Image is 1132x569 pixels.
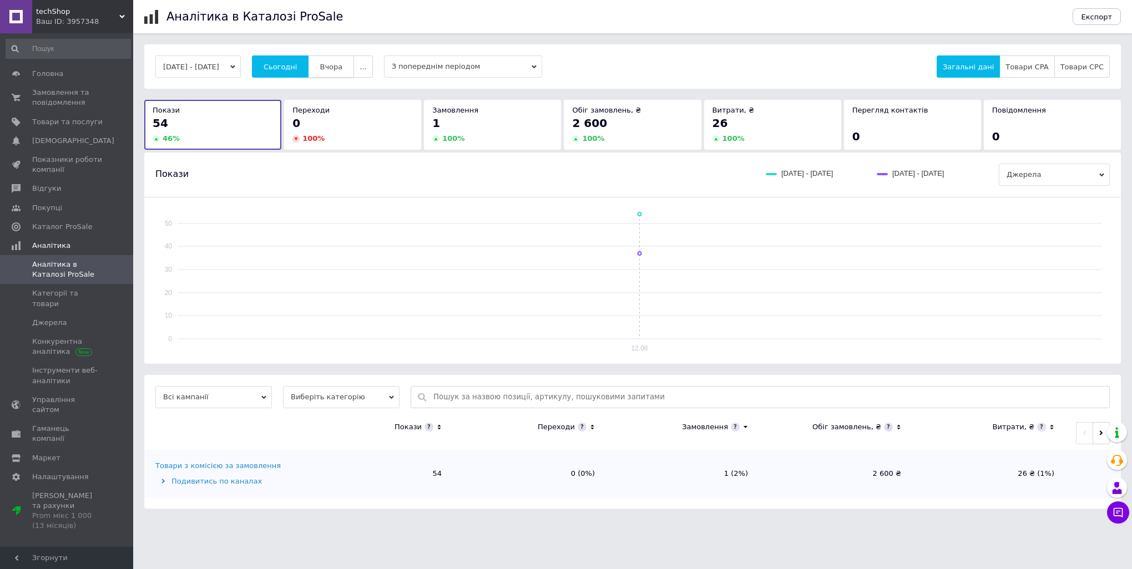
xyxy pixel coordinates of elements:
span: 0 [292,116,300,130]
td: 2 600 ₴ [759,450,912,497]
span: Головна [32,69,63,79]
h1: Аналітика в Каталозі ProSale [166,10,343,23]
span: Замовлення та повідомлення [32,88,103,108]
input: Пошук [6,39,131,59]
span: Всі кампанії [155,386,272,408]
span: 0 [992,130,1000,143]
text: 30 [165,266,173,273]
span: Вчора [320,63,342,71]
span: 26 [712,116,728,130]
span: Відгуки [32,184,61,194]
span: Конкурентна аналітика [32,337,103,357]
span: Каталог ProSale [32,222,92,232]
span: Категорії та товари [32,288,103,308]
div: Витрати, ₴ [992,422,1034,432]
text: 10 [165,312,173,319]
span: Виберіть категорію [283,386,400,408]
span: Покази [153,106,180,114]
text: 0 [168,335,172,343]
span: Інструменти веб-аналітики [32,365,103,385]
button: Вчора [308,55,354,78]
span: 100 % [442,134,464,143]
span: Перегляд контактів [852,106,928,114]
td: 0 (0%) [453,450,606,497]
span: 2 600 [572,116,607,130]
td: 26 ₴ (1%) [912,450,1065,497]
span: ... [360,63,366,71]
span: Покази [155,168,189,180]
text: 20 [165,289,173,297]
span: Експорт [1082,13,1113,21]
span: Загальні дані [943,63,994,71]
span: Товари та послуги [32,117,103,127]
span: Гаманець компанії [32,424,103,444]
span: Товари CPC [1060,63,1104,71]
div: Подивитись по каналах [155,476,297,486]
div: Товари з комісією за замовлення [155,461,281,471]
text: 12.08 [631,344,648,352]
text: 50 [165,220,173,227]
span: Повідомлення [992,106,1046,114]
span: techShop [36,7,119,17]
div: Ваш ID: 3957348 [36,17,133,27]
button: ... [353,55,372,78]
button: Товари CPC [1054,55,1110,78]
span: Джерела [32,318,67,328]
td: 1 (2%) [606,450,759,497]
span: Переходи [292,106,330,114]
button: Сьогодні [252,55,309,78]
span: Замовлення [432,106,478,114]
span: 100 % [582,134,604,143]
span: 46 % [163,134,180,143]
span: [DEMOGRAPHIC_DATA] [32,136,114,146]
span: Налаштування [32,472,89,482]
button: Товари CPA [999,55,1054,78]
div: Переходи [538,422,575,432]
input: Пошук за назвою позиції, артикулу, пошуковими запитами [433,387,1104,408]
button: Чат з покупцем [1107,501,1129,524]
div: Обіг замовлень, ₴ [812,422,881,432]
td: 54 [300,450,453,497]
span: Покупці [32,203,62,213]
text: 40 [165,242,173,250]
span: Аналітика [32,241,70,251]
span: Показники роботи компанії [32,155,103,175]
button: Експорт [1073,8,1121,25]
span: Управління сайтом [32,395,103,415]
span: 1 [432,116,440,130]
div: Prom мікс 1 000 (13 місяців) [32,511,103,531]
button: [DATE] - [DATE] [155,55,241,78]
span: [PERSON_NAME] та рахунки [32,491,103,531]
span: З попереднім періодом [384,55,542,78]
span: Обіг замовлень, ₴ [572,106,641,114]
div: Замовлення [682,422,728,432]
button: Загальні дані [937,55,1000,78]
span: Товари CPA [1005,63,1048,71]
span: 0 [852,130,860,143]
span: 100 % [722,134,745,143]
span: Витрати, ₴ [712,106,755,114]
span: Аналітика в Каталозі ProSale [32,260,103,280]
span: 54 [153,116,168,130]
div: Покази [395,422,422,432]
span: Джерела [999,164,1110,186]
span: Сьогодні [264,63,297,71]
span: 100 % [302,134,325,143]
span: Маркет [32,453,60,463]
